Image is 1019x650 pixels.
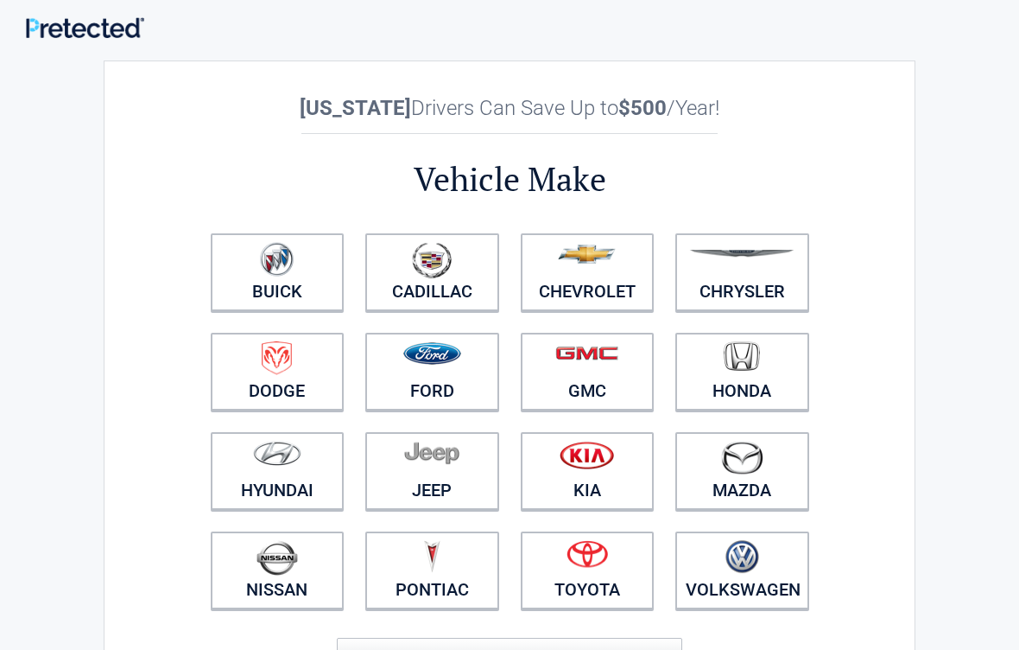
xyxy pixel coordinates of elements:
[365,432,499,510] a: Jeep
[675,532,809,609] a: Volkswagen
[365,233,499,311] a: Cadillac
[262,341,292,375] img: dodge
[365,532,499,609] a: Pontiac
[689,250,794,258] img: chrysler
[675,432,809,510] a: Mazda
[211,333,345,411] a: Dodge
[675,333,809,411] a: Honda
[211,532,345,609] a: Nissan
[521,333,655,411] a: GMC
[555,346,618,360] img: gmc
[720,441,763,475] img: mazda
[199,96,820,120] h2: Drivers Can Save Up to /Year
[423,540,440,573] img: pontiac
[260,242,294,277] img: buick
[403,342,461,365] img: ford
[521,233,655,311] a: Chevrolet
[199,157,820,201] h2: Vehicle Make
[521,532,655,609] a: Toyota
[675,233,809,311] a: Chrysler
[300,96,411,120] b: [US_STATE]
[26,17,144,39] img: Main Logo
[558,245,616,264] img: chevrolet
[412,242,452,278] img: cadillac
[253,441,301,466] img: hyundai
[724,341,760,372] img: honda
[618,96,667,120] b: $500
[256,540,298,576] img: nissan
[521,432,655,510] a: Kia
[725,540,759,574] img: volkswagen
[566,540,608,568] img: toyota
[560,441,614,469] img: kia
[211,233,345,311] a: Buick
[404,441,459,465] img: jeep
[211,432,345,510] a: Hyundai
[365,333,499,411] a: Ford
